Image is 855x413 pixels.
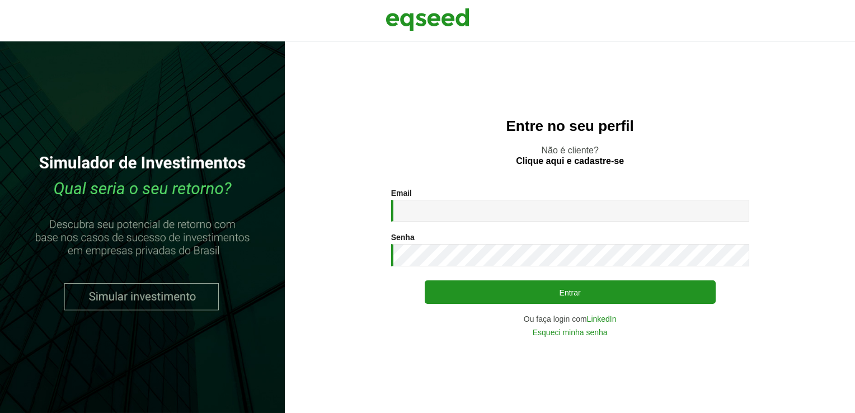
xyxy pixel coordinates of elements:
[391,233,415,241] label: Senha
[587,315,617,323] a: LinkedIn
[391,189,412,197] label: Email
[307,118,833,134] h2: Entre no seu perfil
[516,157,624,166] a: Clique aqui e cadastre-se
[307,145,833,166] p: Não é cliente?
[425,280,716,304] button: Entrar
[533,328,608,336] a: Esqueci minha senha
[386,6,469,34] img: EqSeed Logo
[391,315,749,323] div: Ou faça login com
